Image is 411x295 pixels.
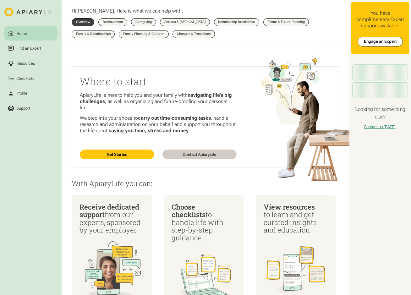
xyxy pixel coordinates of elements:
div: Find an Expert [15,46,42,52]
div: Support [15,105,31,111]
p: With ApiaryLife you can: [72,180,339,188]
div: Checklists [15,75,35,81]
a: Estate & Future Planning [263,18,309,26]
a: Family Planning & Children [119,30,168,38]
a: Profile [4,86,58,101]
div: You have complimentary Expert support available. [355,10,405,29]
span: [PERSON_NAME] [76,8,114,14]
a: Home [4,26,58,41]
span: View resources [264,202,315,211]
a: Caregiving [131,18,156,26]
a: Find an Expert [4,41,58,56]
div: to handle life with step-by-step guidance [172,203,236,242]
a: Get Started [80,150,154,159]
div: Bereavement [103,20,123,24]
p: We step into your shoes to , handle research and administration on your behalf and support you th... [80,115,237,134]
a: Relationship Breakdown [214,18,259,26]
a: Resources [4,57,58,71]
strong: saving you time, stress and money [109,128,189,134]
div: Estate & Future Planning [268,20,305,24]
h4: Looking for something else? [351,105,409,120]
div: Serious & [MEDICAL_DATA] [164,20,205,24]
span: Receive dedicated support [79,202,139,219]
a: Family & Relationships [72,30,115,38]
p: ApiaryLife is here to help you and your family with , as well as organizing and future-proofing y... [80,92,237,111]
div: Family Planning & Children [123,32,164,36]
div: Family & Relationships [76,32,111,36]
div: Profile [15,90,28,96]
a: Bereavement [98,18,127,26]
div: Changes & Transitions [177,32,211,36]
div: Caregiving [135,20,152,24]
a: Contact us [DATE]. [364,124,396,129]
strong: navigating life’s big challenges [80,92,232,104]
h2: Where to start [80,75,237,88]
strong: carry out time-consuming tasks [138,115,211,121]
a: Overview [72,18,94,26]
a: Serious & [MEDICAL_DATA] [160,18,210,26]
a: Engage an Expert [358,37,403,46]
div: from our experts, sponsored by your employer [79,203,144,234]
div: to learn and get curated insights and education [264,203,328,234]
a: Checklists [4,71,58,85]
div: Resources [15,60,36,66]
p: Hi . Here is what we can help with: [72,8,183,14]
a: Support [4,101,58,116]
span: Choose checklists [172,202,205,219]
div: Relationship Breakdown [218,20,255,24]
a: Contact ApiaryLife [162,150,237,159]
div: Home [15,30,28,36]
a: Changes & Transitions [173,30,215,38]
